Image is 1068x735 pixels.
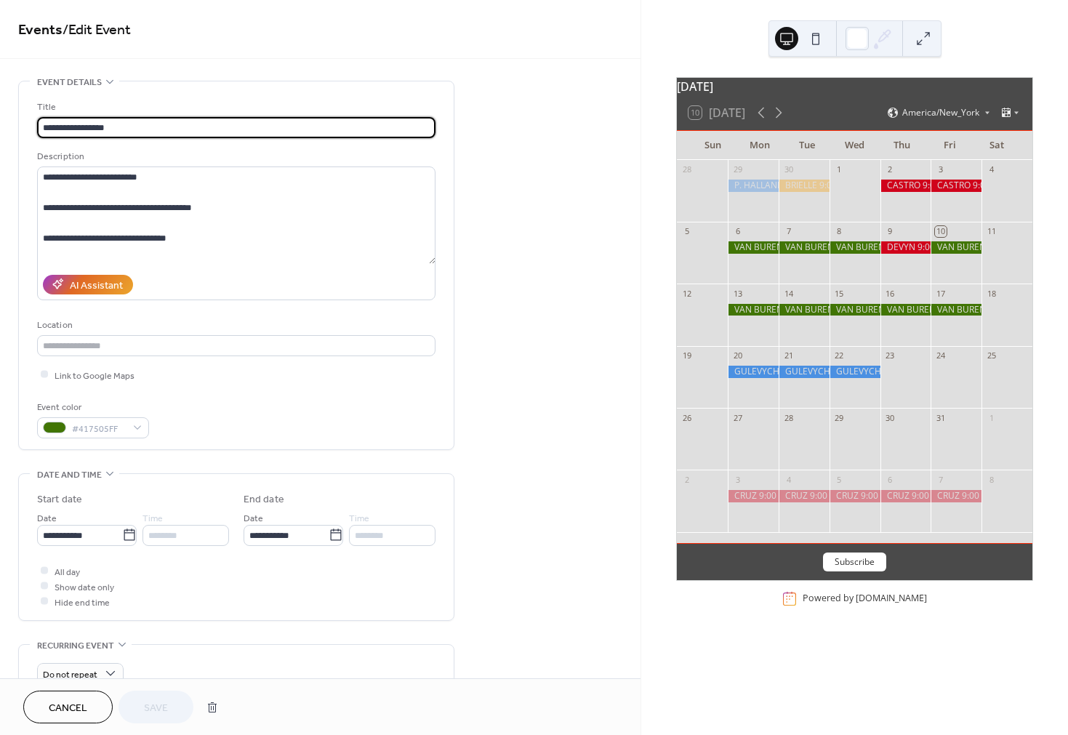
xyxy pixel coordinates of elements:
a: [DOMAIN_NAME] [856,593,927,605]
div: Title [37,100,433,115]
div: Tue [784,131,831,160]
span: Do not repeat [43,666,97,683]
div: 6 [885,474,896,485]
div: 12 [681,288,692,299]
div: 30 [885,412,896,423]
div: 3 [935,164,946,175]
span: America/New_York [902,108,979,117]
span: Date and time [37,467,102,483]
div: 7 [935,474,946,485]
span: Event details [37,75,102,90]
span: Hide end time [55,595,110,610]
div: 19 [681,350,692,361]
div: 14 [783,288,794,299]
div: AI Assistant [70,278,123,293]
span: Show date only [55,579,114,595]
div: Sun [688,131,736,160]
div: VAN BUREN 9:00 AM [880,304,931,316]
div: VAN BUREN 10:00 AM [728,241,779,254]
div: 9 [885,226,896,237]
div: BRIELLE 9:00 AM [779,180,830,192]
div: Mon [736,131,784,160]
div: 8 [986,474,997,485]
span: Date [37,510,57,526]
div: Event color [37,400,146,415]
div: Fri [926,131,973,160]
div: 21 [783,350,794,361]
span: All day [55,564,80,579]
div: 17 [935,288,946,299]
div: 2 [885,164,896,175]
div: 29 [732,164,743,175]
div: 5 [681,226,692,237]
div: 25 [986,350,997,361]
div: 24 [935,350,946,361]
div: GULEVYCH [779,366,830,378]
div: 29 [834,412,845,423]
div: Description [37,149,433,164]
div: 4 [986,164,997,175]
div: 18 [986,288,997,299]
div: CRUZ 9:00 am [830,490,880,502]
div: VAN BUREN 9:00 AM [931,241,981,254]
div: VAN BUREN 9:00 AM [779,304,830,316]
div: 31 [935,412,946,423]
button: Cancel [23,691,113,723]
div: 26 [681,412,692,423]
div: 28 [783,412,794,423]
button: Subscribe [823,553,886,571]
div: 23 [885,350,896,361]
div: CASTRO 9:00 AM [880,180,931,192]
div: GULEVYCH [830,366,880,378]
div: 11 [986,226,997,237]
div: 20 [732,350,743,361]
button: AI Assistant [43,275,133,294]
div: VAN BUREN 9:00 AM [931,304,981,316]
span: / Edit Event [63,16,131,44]
div: 10 [935,226,946,237]
span: Link to Google Maps [55,368,134,383]
div: 28 [681,164,692,175]
div: 22 [834,350,845,361]
div: 8 [834,226,845,237]
div: VAN BUREN 9:00 AM [830,304,880,316]
div: CRUZ 9:00 am [880,490,931,502]
span: Cancel [49,701,87,716]
div: CRUZ 9:00 am [931,490,981,502]
div: GULEVYCH [728,366,779,378]
a: Events [18,16,63,44]
div: [DATE] [677,78,1032,95]
div: Location [37,318,433,333]
div: DEVYN 9:00 AM [880,241,931,254]
div: Powered by [803,593,927,605]
div: 27 [732,412,743,423]
div: End date [244,492,284,507]
span: Recurring event [37,638,114,654]
div: Wed [831,131,878,160]
div: 3 [732,474,743,485]
div: P. HALLANDALE [728,180,779,192]
div: Thu [878,131,926,160]
span: Time [142,510,163,526]
div: CRUZ 9:00 am [779,490,830,502]
div: CASTRO 9:00 AM [931,180,981,192]
div: 6 [732,226,743,237]
div: 2 [681,474,692,485]
div: 1 [986,412,997,423]
div: 30 [783,164,794,175]
div: 1 [834,164,845,175]
span: Date [244,510,263,526]
div: Start date [37,492,82,507]
div: Sat [973,131,1021,160]
span: #417505FF [72,421,126,436]
div: VAN BUREN 9:00 AM [728,304,779,316]
div: 4 [783,474,794,485]
div: 16 [885,288,896,299]
div: CRUZ 9:00 am [728,490,779,502]
div: 7 [783,226,794,237]
div: 15 [834,288,845,299]
div: VAN BUREN 9:00 AM [830,241,880,254]
span: Time [349,510,369,526]
div: 13 [732,288,743,299]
